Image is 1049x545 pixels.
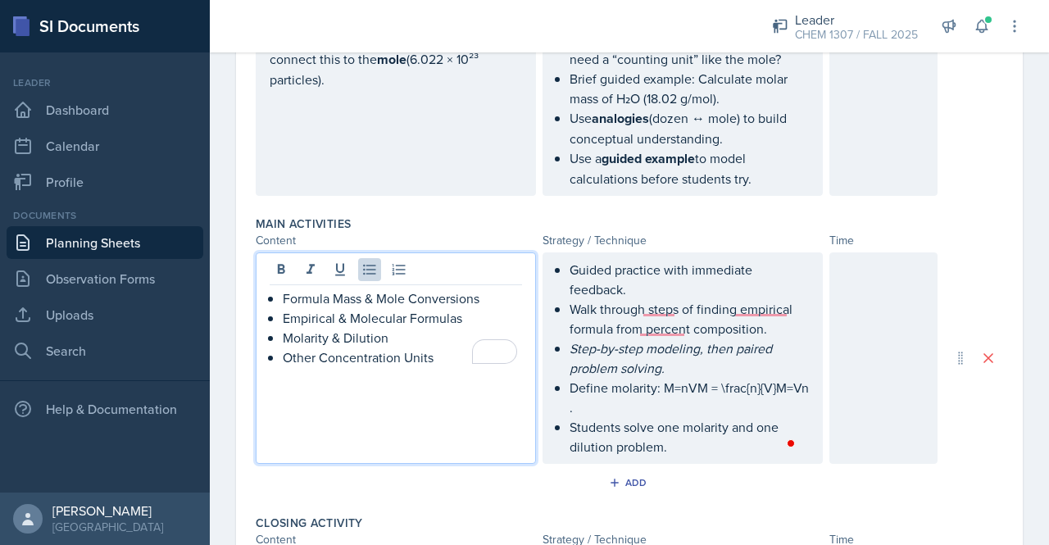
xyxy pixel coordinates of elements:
a: Uploads [7,298,203,331]
p: Walk through steps of finding empirical formula from percent composition. [570,299,809,338]
strong: mole [377,50,406,69]
p: Ask: Then connect this to the (6.022 × 10²³ particles). [270,30,522,89]
p: Other Concentration Units [283,347,522,367]
button: Add [603,470,656,495]
label: Main Activities [256,216,351,232]
div: Leader [7,75,203,90]
div: Strategy / Technique [543,232,823,249]
div: [GEOGRAPHIC_DATA] [52,519,163,535]
div: Content [256,232,536,249]
div: To enrich screen reader interactions, please activate Accessibility in Grammarly extension settings [556,260,809,456]
p: Brief guided example: Calculate molar mass of H₂O (18.02 g/mol). [570,69,809,108]
a: Calendar [7,129,203,162]
p: Students solve one molarity and one dilution problem. [570,417,809,456]
p: Use (dozen ↔ mole) to build conceptual understanding. [570,108,809,148]
p: Formula Mass & Mole Conversions [283,288,522,308]
div: Help & Documentation [7,393,203,425]
p: Empirical & Molecular Formulas [283,308,522,328]
p: Guided practice with immediate feedback. [570,260,809,299]
div: To enrich screen reader interactions, please activate Accessibility in Grammarly extension settings [270,288,522,367]
div: Leader [795,10,918,30]
p: Define molarity: M=nVM = \frac{n}{V}M=Vn​. [570,378,809,417]
p: Use a to model calculations before students try. [570,148,809,188]
strong: analogies [592,109,649,128]
div: Time [829,232,938,249]
a: Profile [7,166,203,198]
div: Add [612,476,647,489]
a: Planning Sheets [7,226,203,259]
em: Step-by-step modeling, then paired problem solving. [570,339,775,377]
a: Search [7,334,203,367]
a: Observation Forms [7,262,203,295]
div: Documents [7,208,203,223]
div: [PERSON_NAME] [52,502,163,519]
p: Molarity & Dilution [283,328,522,347]
a: Dashboard [7,93,203,126]
label: Closing Activity [256,515,363,531]
div: CHEM 1307 / FALL 2025 [795,26,918,43]
strong: guided example [602,149,695,168]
